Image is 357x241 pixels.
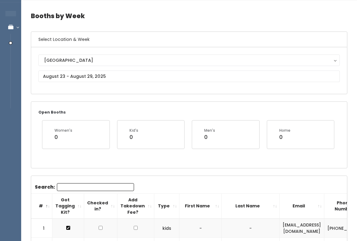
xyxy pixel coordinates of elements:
[279,128,290,133] div: Home
[84,193,117,219] th: Checked in?: activate to sort column ascending
[31,219,52,238] td: 1
[38,110,66,115] small: Open Booths
[57,183,134,191] input: Search:
[154,219,179,238] td: kids
[52,193,84,219] th: Got Tagging Kit?: activate to sort column ascending
[179,219,222,238] td: -
[54,128,72,133] div: Women's
[117,193,154,219] th: Add Takedown Fee?: activate to sort column ascending
[38,54,340,66] button: [GEOGRAPHIC_DATA]
[222,219,280,238] td: -
[129,133,138,141] div: 0
[129,128,138,133] div: Kid's
[204,133,215,141] div: 0
[280,193,324,219] th: Email: activate to sort column ascending
[179,193,222,219] th: First Name: activate to sort column ascending
[222,193,280,219] th: Last Name: activate to sort column ascending
[154,193,179,219] th: Type: activate to sort column ascending
[280,219,324,238] td: [EMAIL_ADDRESS][DOMAIN_NAME]
[204,128,215,133] div: Men's
[35,183,134,191] label: Search:
[279,133,290,141] div: 0
[31,32,347,47] h6: Select Location & Week
[38,71,340,82] input: August 23 - August 29, 2025
[54,133,72,141] div: 0
[31,8,347,24] h4: Booths by Week
[44,57,334,64] div: [GEOGRAPHIC_DATA]
[31,193,52,219] th: #: activate to sort column descending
